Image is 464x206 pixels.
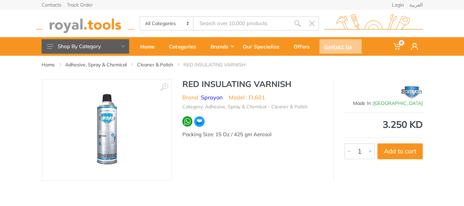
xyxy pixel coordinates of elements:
[182,79,323,89] h1: RED INSULATING VARNISH
[289,39,319,54] div: Offers
[389,37,406,56] a: 0
[399,40,404,45] span: 0
[344,100,423,107] div: Made In :
[344,120,423,129] div: 3.250 KD
[409,2,423,7] a: العربية
[229,93,265,101] li: Model : EL601
[140,17,194,30] select: Category
[36,14,135,33] img: royal.tools Logo
[135,37,164,56] a: Home
[76,91,137,169] img: Royal Tools - RED INSULATING VARNISH
[137,61,173,68] a: Cleaner & Polish
[324,14,423,33] img: royal.tools Logo
[164,37,206,56] a: Categories
[182,116,193,127] img: wa.webp
[194,116,205,127] img: ma.webp
[377,143,423,159] button: Add to cart
[42,2,61,7] a: Contacts
[42,61,55,68] a: Home
[182,131,323,139] div: Packing Size: 15 Oz / 425 gm Aerosol
[42,61,423,68] nav: breadcrumb
[42,39,129,54] button: Shop By Category
[164,39,206,54] div: Categories
[135,39,164,54] div: Home
[238,39,289,54] div: Our Specialize
[183,61,256,68] li: RED INSULATING VARNISH
[67,2,93,7] a: Track Order
[319,37,362,56] a: Contact Us
[373,100,423,106] span: [GEOGRAPHIC_DATA]
[194,16,290,31] input: Site search
[392,2,404,7] a: Login
[319,39,362,54] div: Contact Us
[182,103,307,110] li: Category: Adhesive, Spray & Chemical - Cleaner & Polish
[238,37,289,56] a: Our Specialize
[182,93,223,101] li: Brand :
[65,61,127,68] a: Adhesive, Spray & Chemical
[289,37,319,56] a: Offers
[206,39,238,54] div: Brands
[201,94,223,101] a: Sprayon
[401,83,423,100] img: Sprayon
